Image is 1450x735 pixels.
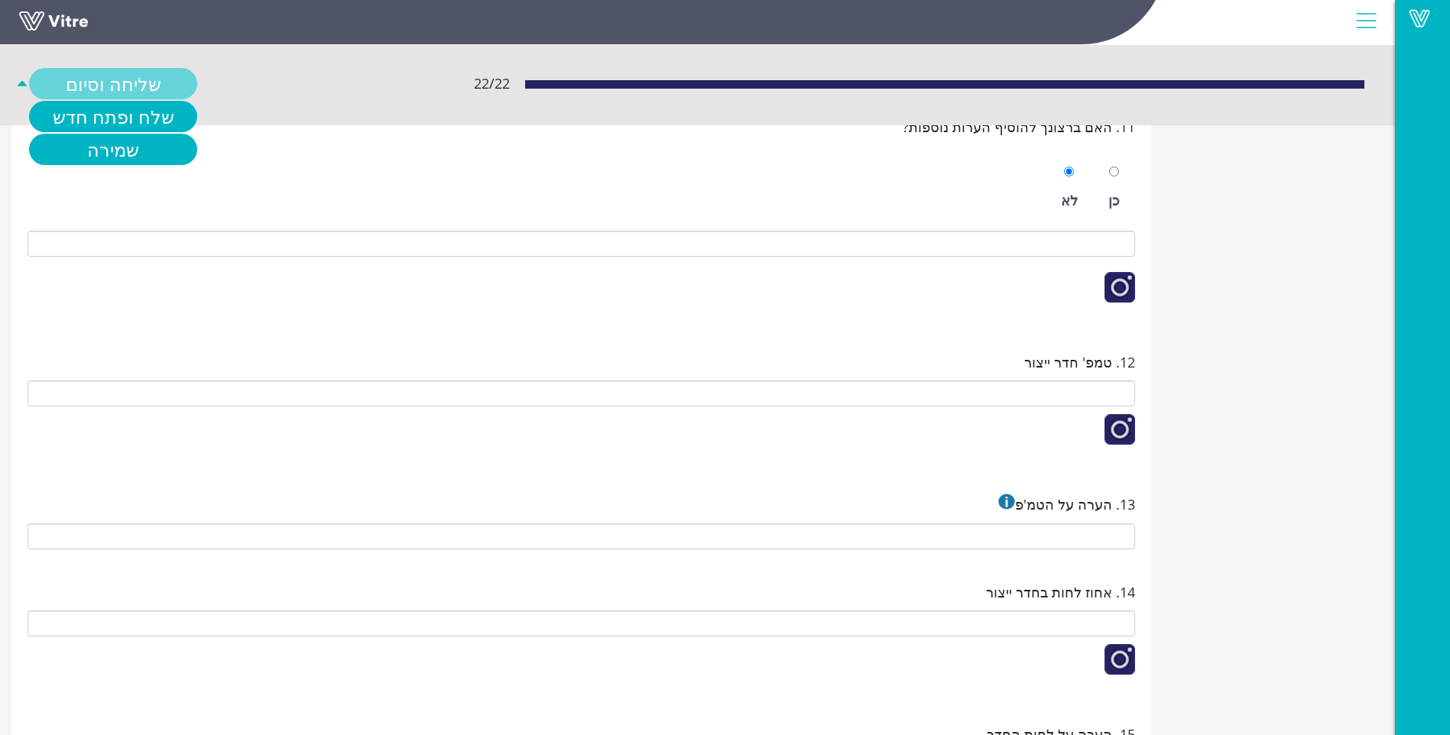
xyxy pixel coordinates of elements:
span: 22 / 22 [474,73,510,94]
span: 13. הערה על הטמ'פ [1015,494,1135,515]
span: 12. טמפ' חדר ייצור [1024,351,1135,373]
span: caret-up [15,68,29,99]
span: 14. אחוז לחות בחדר ייצור [986,581,1135,603]
span: 11. האם ברצונך להוסיף הערות נוספות? [903,116,1135,138]
a: שלח ופתח חדש [29,101,197,132]
a: שליחה וסיום [29,68,197,99]
a: שמירה [29,134,197,165]
div: לא [1061,189,1078,211]
div: כן [1108,189,1120,211]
